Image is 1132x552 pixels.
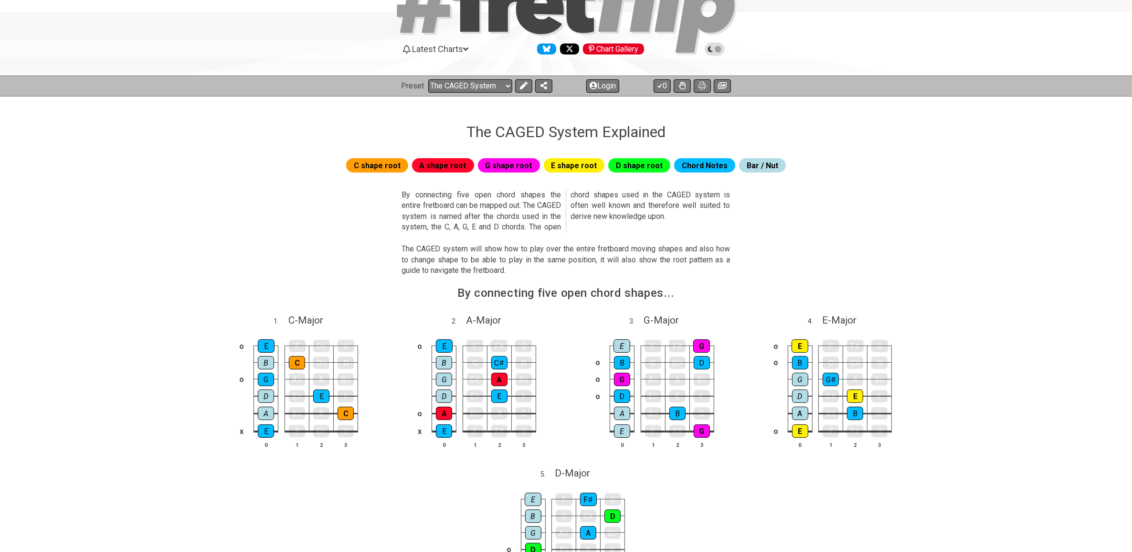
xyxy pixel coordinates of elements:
[258,356,274,369] div: B
[516,373,532,386] div: B♭
[792,339,808,353] div: E
[466,340,483,352] div: F
[682,159,728,173] span: Chord Notes
[511,440,536,450] th: 3
[694,390,710,402] div: F
[236,422,248,440] td: x
[694,356,710,369] div: D
[515,79,532,93] button: Edit Preset
[402,81,424,90] span: Preset
[669,407,686,420] div: B
[309,440,334,450] th: 2
[285,440,309,450] th: 1
[289,356,305,369] div: C
[515,340,532,352] div: G
[694,407,710,420] div: C
[428,79,512,93] select: Preset
[525,509,541,523] div: B
[540,469,555,480] span: 5 .
[614,407,630,420] div: A
[334,440,358,450] th: 3
[467,357,483,369] div: C
[644,314,679,326] span: G - Major
[592,388,603,405] td: o
[457,288,674,298] h2: By connecting five open chord shapes...
[313,425,329,437] div: G♭
[694,373,710,386] div: B♭
[313,407,329,420] div: B
[871,340,888,352] div: G
[338,357,354,369] div: D
[274,316,288,327] span: 1 .
[452,316,466,327] span: 2 .
[463,440,487,450] th: 1
[823,390,839,402] div: D♯
[491,390,508,403] div: E
[288,314,323,326] span: C - Major
[402,190,730,233] p: By connecting five open chord shapes the entire fretboard can be mapped out. The CAGED system is ...
[871,373,888,386] div: B♭
[580,526,596,540] div: A
[491,425,508,437] div: F♯
[412,44,463,54] span: Latest Charts
[467,425,483,437] div: F
[551,159,597,173] span: E shape root
[289,425,305,437] div: F
[289,340,306,352] div: F
[258,339,275,353] div: E
[669,357,686,369] div: D♭
[491,373,508,386] div: A
[819,440,843,450] th: 1
[258,390,274,403] div: D
[338,407,354,420] div: C
[236,371,248,388] td: o
[614,356,630,369] div: B
[843,440,868,450] th: 2
[614,424,630,438] div: E
[847,357,863,369] div: C♯
[491,340,508,352] div: F♯
[420,159,466,173] span: A shape root
[580,510,596,522] div: C♯
[556,527,572,539] div: A♭
[579,43,644,54] a: #fretflip at Pinterest
[338,425,354,437] div: G
[614,390,630,403] div: D
[654,79,671,93] button: 0
[586,79,619,93] button: Login
[592,354,603,371] td: o
[629,316,644,327] span: 3 .
[236,338,248,355] td: o
[770,422,782,440] td: o
[689,440,714,450] th: 3
[289,390,305,402] div: E♭
[645,390,661,402] div: E♭
[414,405,425,422] td: o
[436,373,452,386] div: G
[871,407,888,420] div: C
[556,493,572,506] div: F
[823,340,839,352] div: F
[823,425,839,437] div: F
[436,407,452,420] div: A
[354,159,401,173] span: C shape root
[258,373,274,386] div: G
[402,244,730,276] p: The CAGED system will show how to play over the entire fretboard moving shapes and also how to ch...
[871,425,888,437] div: G
[823,357,839,369] div: C
[645,357,661,369] div: C
[525,526,541,540] div: G
[486,159,532,173] span: G shape root
[604,509,621,523] div: D
[604,493,621,506] div: G
[516,390,532,402] div: F
[592,371,603,388] td: o
[645,373,661,386] div: A♭
[823,407,839,420] div: B♭
[669,373,686,386] div: A
[674,79,691,93] button: Toggle Dexterity for all fretkits
[694,424,710,438] div: G
[645,340,661,352] div: F
[491,407,508,420] div: B
[604,527,621,539] div: B♭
